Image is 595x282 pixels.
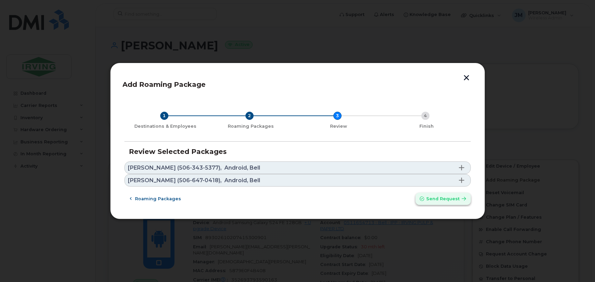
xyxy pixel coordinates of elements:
div: 2 [246,112,254,120]
span: Send request [427,195,460,202]
span: Add Roaming Package [123,80,206,89]
span: [PERSON_NAME] (506-647-0418), [128,178,222,183]
span: [PERSON_NAME] (506-343-5377), [128,165,222,171]
a: [PERSON_NAME] (506-647-0418),Android, Bell [124,174,471,187]
button: Send request [416,193,471,205]
span: Android, Bell [224,178,260,183]
div: 1 [160,112,168,120]
span: Android, Bell [224,165,260,171]
button: Roaming packages [124,193,187,205]
div: Roaming Packages [210,124,292,129]
div: 4 [421,112,430,120]
div: Finish [386,124,468,129]
h3: Review Selected Packages [129,148,466,155]
div: Destinations & Employees [127,124,204,129]
a: [PERSON_NAME] (506-343-5377),Android, Bell [124,161,471,174]
span: Roaming packages [135,195,181,202]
